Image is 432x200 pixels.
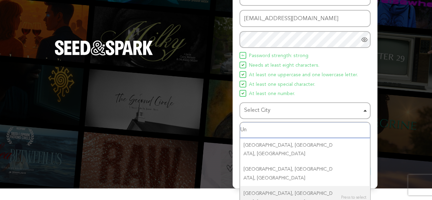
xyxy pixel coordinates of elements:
[249,71,358,79] span: At least one uppercase and one lowercase letter.
[239,10,371,27] input: Email address
[361,36,368,43] a: Show password as plain text. Warning: this will display your password on the screen.
[241,92,244,95] img: Seed&Spark Icon
[240,122,370,138] input: Select City
[55,40,153,55] img: Seed&Spark Logo
[55,40,153,69] a: Seed&Spark Homepage
[249,62,319,70] span: Needs at least eight characters.
[241,83,244,85] img: Seed&Spark Icon
[249,52,308,60] span: Password strength: strong
[249,90,295,98] span: At least one number.
[240,162,370,186] div: [GEOGRAPHIC_DATA], [GEOGRAPHIC_DATA], [GEOGRAPHIC_DATA]
[240,138,370,162] div: [GEOGRAPHIC_DATA], [GEOGRAPHIC_DATA], [GEOGRAPHIC_DATA]
[241,54,244,57] img: Seed&Spark Icon
[249,81,315,89] span: At least one special character.
[241,73,244,76] img: Seed&Spark Icon
[241,64,244,66] img: Seed&Spark Icon
[244,106,362,116] div: Select City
